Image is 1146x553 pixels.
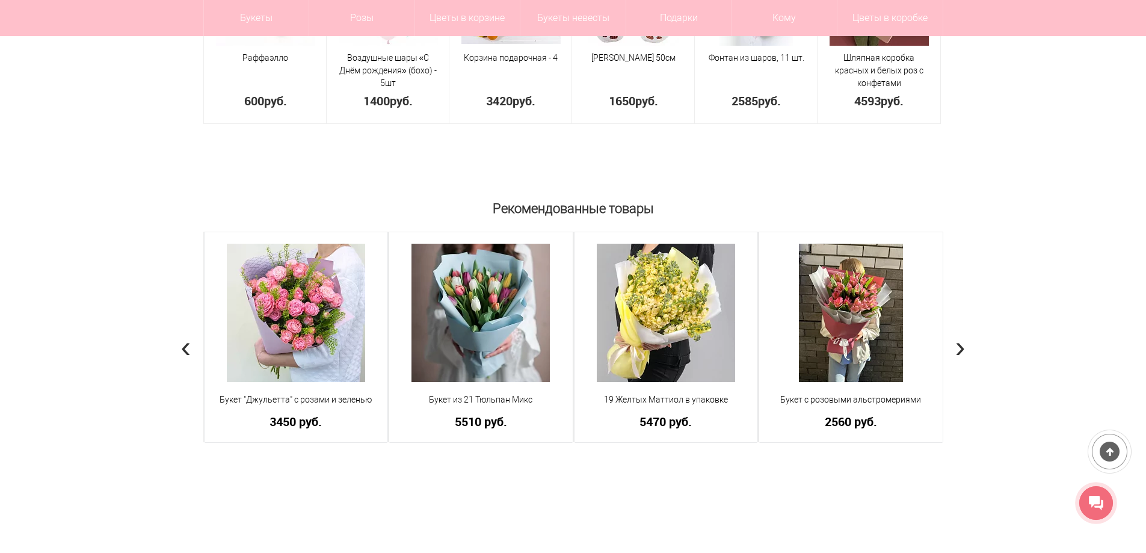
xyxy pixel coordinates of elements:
[835,53,923,88] a: Шляпная коробка красных и белых роз с конфетами
[582,394,750,406] a: 19 Желтых Маттиол в упаковке
[464,53,558,63] a: Корзина подарочная - 4
[339,53,437,88] a: Воздушные шары «С Днём рождения» (бохо) - 5шт
[397,394,565,406] a: Букет из 21 Тюльпан Микс
[758,93,781,109] span: руб.
[709,53,804,63] a: Фонтан из шаров, 11 шт.
[264,93,287,109] span: руб.
[203,196,943,216] h2: Рекомендованные товары
[227,244,365,382] img: Букет "Джульетта" с розами и зеленью
[363,93,390,109] span: 1400
[854,93,881,109] span: 4593
[181,329,191,364] span: Previous
[955,329,966,364] span: Next
[244,93,264,109] span: 600
[591,53,676,63] a: [PERSON_NAME] 50см
[881,93,904,109] span: руб.
[582,415,750,428] a: 5470 руб.
[597,244,735,382] img: 19 Желтых Маттиол в упаковке
[411,244,550,382] img: Букет из 21 Тюльпан Микс
[799,244,903,382] img: Букет с розовыми альстромериями
[397,415,565,428] a: 5510 руб.
[767,415,935,428] a: 2560 руб.
[513,93,535,109] span: руб.
[242,53,288,63] a: Раффаэлло
[390,93,413,109] span: руб.
[486,93,513,109] span: 3420
[212,415,380,428] a: 3450 руб.
[212,394,380,406] a: Букет "Джульетта" с розами и зеленью
[732,93,758,109] span: 2585
[767,394,935,406] a: Букет с розовыми альстромериями
[635,93,658,109] span: руб.
[609,93,635,109] span: 1650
